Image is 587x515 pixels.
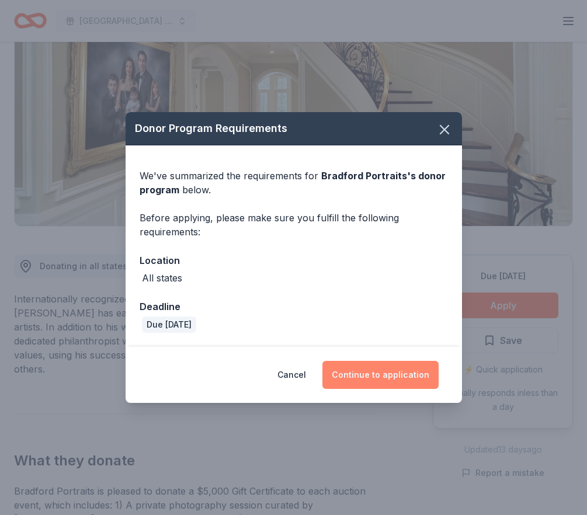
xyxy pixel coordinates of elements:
[140,169,448,197] div: We've summarized the requirements for below.
[126,112,462,145] div: Donor Program Requirements
[142,316,196,333] div: Due [DATE]
[142,271,182,285] div: All states
[140,211,448,239] div: Before applying, please make sure you fulfill the following requirements:
[322,361,439,389] button: Continue to application
[277,361,306,389] button: Cancel
[140,299,448,314] div: Deadline
[140,253,448,268] div: Location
